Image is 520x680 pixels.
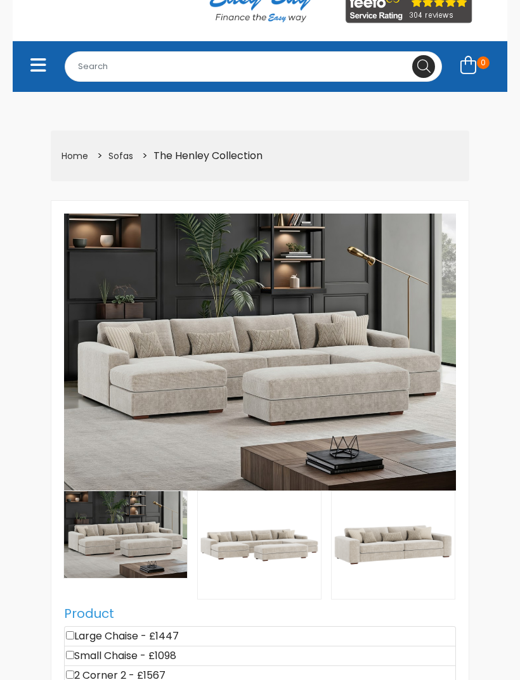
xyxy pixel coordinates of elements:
[64,626,456,646] li: Large Chaise - £1447
[477,56,490,69] span: 0
[62,150,88,162] a: Home
[64,646,456,666] li: Small Chaise - £1098
[108,150,133,162] a: Sofas
[64,606,456,621] h5: Product
[452,52,498,80] a: 0
[138,146,264,166] li: The Henley Collection
[65,51,442,82] input: Search for...
[22,52,55,80] button: Toggle navigation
